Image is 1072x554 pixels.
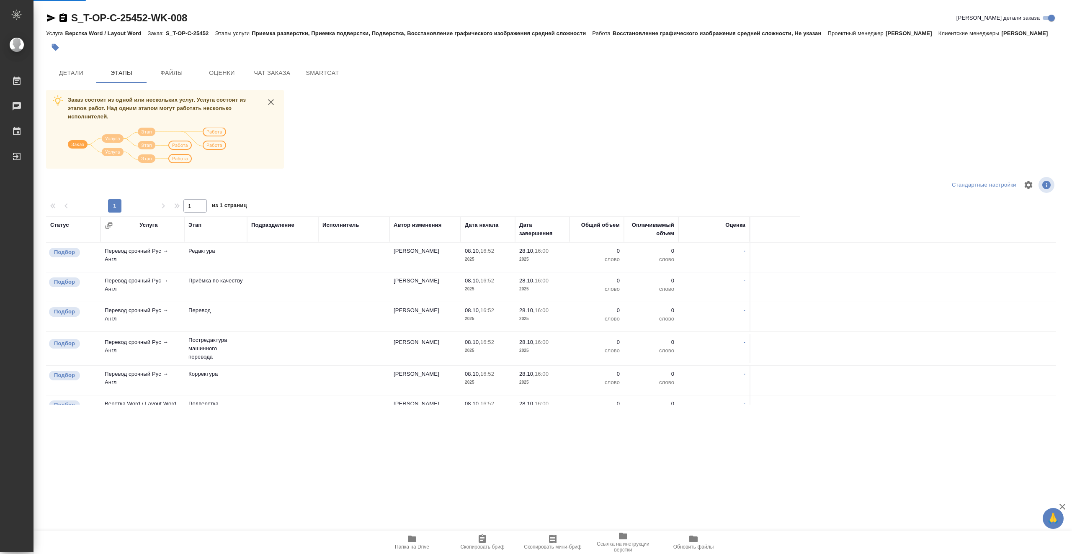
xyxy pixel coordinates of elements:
p: 2025 [519,255,565,264]
p: Подбор [54,339,75,348]
td: [PERSON_NAME] [389,366,461,395]
span: Этапы [101,68,142,78]
div: Дата завершения [519,221,565,238]
p: 08.10, [465,371,480,377]
p: Верстка Word / Layout Word [65,30,147,36]
div: Подразделение [251,221,294,229]
span: SmartCat [302,68,343,78]
p: 0 [628,277,674,285]
p: 28.10, [519,339,535,345]
p: [PERSON_NAME] [886,30,938,36]
p: Подбор [54,248,75,256]
p: слово [628,315,674,323]
p: 28.10, [519,400,535,407]
p: Подбор [54,401,75,409]
p: Услуга [46,30,65,36]
p: 16:00 [535,248,549,254]
p: 2025 [465,285,511,293]
span: Посмотреть информацию [1038,177,1056,193]
button: Сгруппировать [105,221,113,230]
td: [PERSON_NAME] [389,395,461,425]
p: Подверстка [188,400,243,408]
a: - [744,400,745,407]
td: [PERSON_NAME] [389,302,461,331]
p: 16:52 [480,248,494,254]
p: слово [628,378,674,387]
a: - [744,339,745,345]
p: 2025 [519,315,565,323]
p: 0 [574,400,620,408]
p: 2025 [465,378,511,387]
p: 2025 [519,346,565,355]
p: [PERSON_NAME] [1002,30,1054,36]
p: 08.10, [465,339,480,345]
p: 16:52 [480,339,494,345]
p: 16:52 [480,277,494,284]
p: Подбор [54,308,75,316]
span: 🙏 [1046,510,1060,527]
p: 16:52 [480,371,494,377]
p: 2025 [465,346,511,355]
p: 28.10, [519,248,535,254]
td: Перевод срочный Рус → Англ [100,272,184,302]
p: Постредактура машинного перевода [188,336,243,361]
p: слово [628,285,674,293]
p: 0 [628,370,674,378]
td: [PERSON_NAME] [389,243,461,272]
p: Корректура [188,370,243,378]
td: Перевод срочный Рус → Англ [100,243,184,272]
p: Приёмка по качеству [188,277,243,285]
td: Перевод срочный Рус → Англ [100,366,184,395]
p: 16:00 [535,307,549,313]
p: 16:00 [535,400,549,407]
button: Скопировать ссылку для ЯМессенджера [46,13,56,23]
p: Редактура [188,247,243,255]
a: - [744,371,745,377]
p: Восстановление графического изображения средней сложности, Не указан [613,30,828,36]
p: Перевод [188,306,243,315]
p: 0 [628,247,674,255]
a: - [744,307,745,313]
div: Общий объем [581,221,620,229]
p: Этапы услуги [215,30,252,36]
p: 2025 [465,315,511,323]
p: Подбор [54,278,75,286]
p: 0 [628,338,674,346]
button: Скопировать ссылку [58,13,68,23]
p: слово [574,315,620,323]
span: Заказ состоит из одной или нескольких услуг. Услуга состоит из этапов работ. Над одним этапом мог... [68,97,246,120]
div: Этап [188,221,201,229]
p: 08.10, [465,248,480,254]
span: [PERSON_NAME] детали заказа [956,14,1040,22]
td: Перевод срочный Рус → Англ [100,334,184,363]
button: close [265,96,277,108]
p: слово [628,346,674,355]
p: Проектный менеджер [828,30,886,36]
p: Заказ: [148,30,166,36]
p: 16:00 [535,339,549,345]
p: 08.10, [465,400,480,407]
div: Автор изменения [394,221,441,229]
p: Приемка разверстки, Приемка подверстки, Подверстка, Восстановление графического изображения средн... [252,30,592,36]
p: 16:52 [480,307,494,313]
div: split button [950,179,1018,192]
div: Статус [50,221,69,229]
p: 0 [628,306,674,315]
p: 16:00 [535,371,549,377]
p: 16:00 [535,277,549,284]
span: Файлы [152,68,192,78]
p: 08.10, [465,277,480,284]
p: 0 [574,370,620,378]
div: Дата начала [465,221,498,229]
p: 2025 [465,255,511,264]
p: 0 [628,400,674,408]
a: S_T-OP-C-25452-WK-008 [71,12,187,23]
p: 2025 [519,285,565,293]
span: Оценки [202,68,242,78]
p: 28.10, [519,277,535,284]
p: 28.10, [519,307,535,313]
td: [PERSON_NAME] [389,272,461,302]
p: слово [574,346,620,355]
p: слово [574,378,620,387]
p: слово [628,255,674,264]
